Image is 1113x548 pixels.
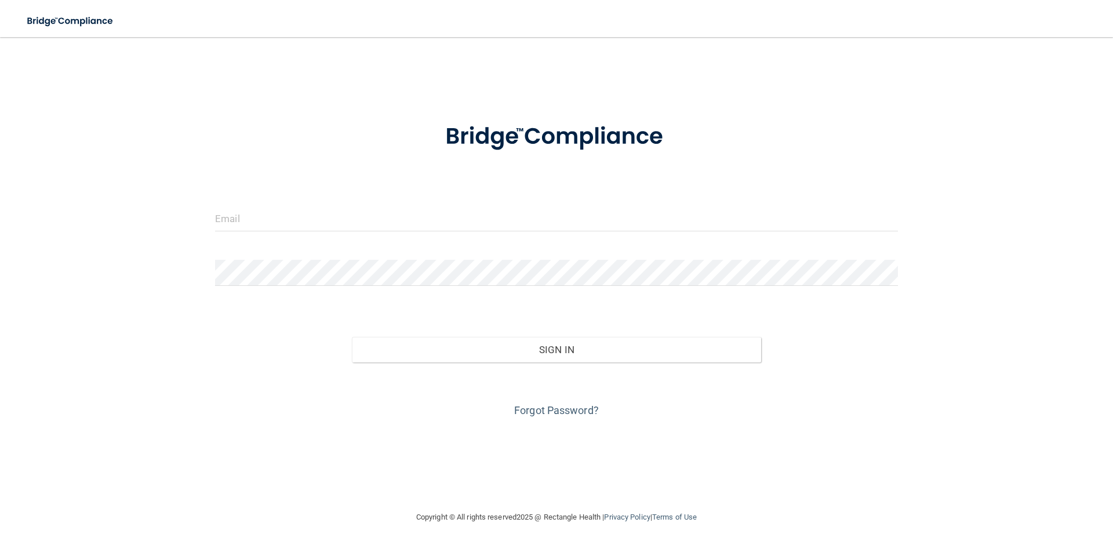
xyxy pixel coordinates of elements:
[215,205,898,231] input: Email
[421,107,692,167] img: bridge_compliance_login_screen.278c3ca4.svg
[604,513,650,521] a: Privacy Policy
[652,513,697,521] a: Terms of Use
[17,9,124,33] img: bridge_compliance_login_screen.278c3ca4.svg
[345,499,768,536] div: Copyright © All rights reserved 2025 @ Rectangle Health | |
[352,337,762,362] button: Sign In
[514,404,599,416] a: Forgot Password?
